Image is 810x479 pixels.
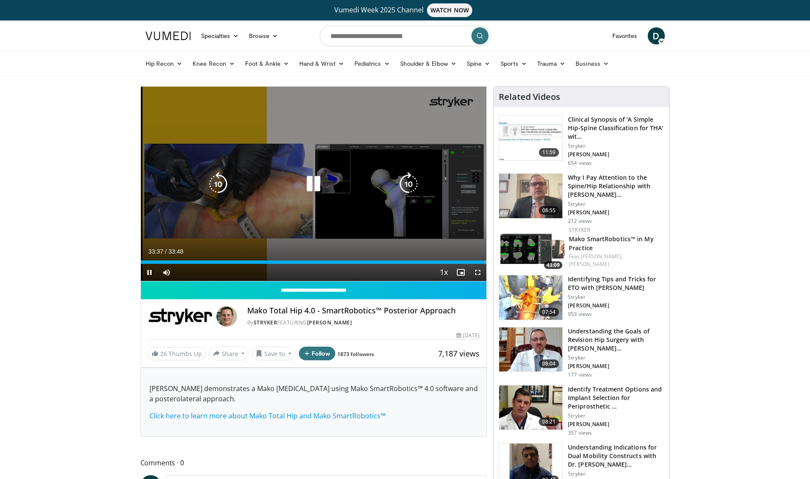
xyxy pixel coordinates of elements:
[569,235,654,252] a: Mako SmartRobotics™ in My Practice
[568,354,664,361] p: Stryker
[499,115,664,166] a: 11:59 Clinical Synopsis of 'A Simple Hip-Spine Classification for THA' wit… Stryker [PERSON_NAME]...
[568,151,664,158] p: [PERSON_NAME]
[427,3,472,17] span: WATCH NOW
[568,371,592,378] p: 177 views
[252,347,295,360] button: Save to
[147,3,664,17] a: Vumedi Week 2025 ChannelWATCH NOW
[148,306,213,327] img: Stryker
[247,306,480,315] h4: Mako Total Hip 4.0 - SmartRobotics™ Posterior Approach
[499,386,562,430] img: 75d7ac20-72c9-474f-b530-175773269750.150x105_q85_crop-smart_upscale.jpg
[569,253,662,268] div: Feat.
[568,327,664,353] h3: Understanding the Goals of Revision Hip Surgery with [PERSON_NAME]…
[544,261,562,269] span: 43:09
[165,248,167,255] span: /
[209,347,249,360] button: Share
[499,275,562,320] img: 9beee89c-a115-4eed-9c82-4f7010f3a24b.150x105_q85_crop-smart_upscale.jpg
[452,264,469,281] button: Enable picture-in-picture mode
[648,27,665,44] a: D
[140,55,188,72] a: Hip Recon
[140,457,487,468] span: Comments 0
[320,26,491,46] input: Search topics, interventions
[568,412,664,419] p: Stryker
[539,148,559,157] span: 11:59
[196,27,244,44] a: Specialties
[499,173,664,225] a: 08:55 Why I Pay Attention to the Spine/Hip Relationship with [PERSON_NAME]… Stryker [PERSON_NAME]...
[568,218,592,225] p: 212 views
[168,248,183,255] span: 33:48
[499,174,562,218] img: 00fead53-50f5-4006-bf92-6ec7e9172365.150x105_q85_crop-smart_upscale.jpg
[495,55,532,72] a: Sports
[500,226,564,271] img: 6447fcf3-292f-4e91-9cb4-69224776b4c9.150x105_q85_crop-smart_upscale.jpg
[395,55,462,72] a: Shoulder & Elbow
[568,470,664,477] p: Stryker
[254,319,278,326] a: Stryker
[568,311,592,318] p: 953 views
[568,385,664,411] h3: Identify Treatment Options and Implant Selection for Periprosthetic …
[568,143,664,149] p: Stryker
[569,260,609,268] a: [PERSON_NAME]
[532,55,571,72] a: Trauma
[146,32,191,40] img: VuMedi Logo
[244,27,283,44] a: Browse
[148,347,206,360] a: 26 Thumbs Up
[568,443,664,469] h3: Understanding Indications for Dual Mobility Constructs with Dr. [PERSON_NAME]…
[499,92,560,102] h4: Related Videos
[568,275,664,292] h3: Identifying Tips and Tricks for ETO with [PERSON_NAME]
[160,350,167,358] span: 26
[307,319,352,326] a: [PERSON_NAME]
[568,115,664,141] h3: Clinical Synopsis of 'A Simple Hip-Spine Classification for THA' wit…
[499,327,562,372] img: 063bef79-eff2-4eba-8e1b-1fa21209a81d.150x105_q85_crop-smart_upscale.jpg
[568,421,664,428] p: [PERSON_NAME]
[299,347,336,360] button: Follow
[349,55,395,72] a: Pediatrics
[187,55,240,72] a: Knee Recon
[247,319,480,327] div: By FEATURING
[158,264,175,281] button: Mute
[435,264,452,281] button: Playback Rate
[149,383,478,404] p: [PERSON_NAME] demonstrates a Mako [MEDICAL_DATA] using Mako SmartRobotics™ 4.0 software and a pos...
[141,87,487,281] video-js: Video Player
[499,327,664,378] a: 08:04 Understanding the Goals of Revision Hip Surgery with [PERSON_NAME]… Stryker [PERSON_NAME] 1...
[568,201,664,207] p: Stryker
[141,260,487,264] div: Progress Bar
[149,411,386,421] a: Click here to learn more about Mako Total Hip and Mako SmartRobotics™
[539,308,559,316] span: 07:54
[539,418,559,426] span: 08:21
[568,160,592,166] p: 654 views
[337,350,374,358] a: 1873 followers
[568,429,592,436] p: 357 views
[456,332,480,339] div: [DATE]
[294,55,349,72] a: Hand & Wrist
[607,27,643,44] a: Favorites
[462,55,495,72] a: Spine
[568,294,664,301] p: Stryker
[568,363,664,370] p: [PERSON_NAME]
[570,55,614,72] a: Business
[149,248,164,255] span: 33:37
[438,348,480,359] span: 7,187 views
[469,264,486,281] button: Fullscreen
[240,55,294,72] a: Foot & Ankle
[568,173,664,199] h3: Why I Pay Attention to the Spine/Hip Relationship with [PERSON_NAME]…
[499,275,664,320] a: 07:54 Identifying Tips and Tricks for ETO with [PERSON_NAME] Stryker [PERSON_NAME] 953 views
[568,209,664,216] p: [PERSON_NAME]
[500,226,564,271] a: 43:09
[499,385,664,436] a: 08:21 Identify Treatment Options and Implant Selection for Periprosthetic … Stryker [PERSON_NAME]...
[581,253,623,260] a: [PERSON_NAME],
[569,226,590,234] a: Stryker
[568,302,664,309] p: [PERSON_NAME]
[539,206,559,215] span: 08:55
[539,359,559,368] span: 08:04
[216,306,237,327] img: Avatar
[499,116,562,160] img: 4f8340e7-9bb9-4abb-b960-1ac50a60f944.150x105_q85_crop-smart_upscale.jpg
[141,264,158,281] button: Pause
